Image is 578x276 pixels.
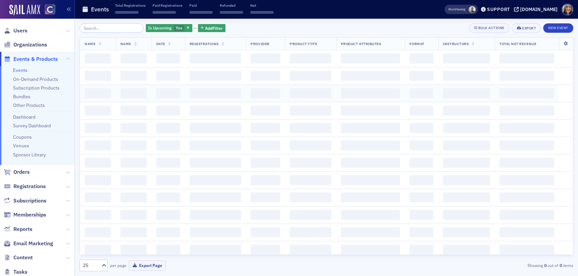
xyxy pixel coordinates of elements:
[153,3,182,8] p: Paid Registrations
[120,245,147,255] span: ‌
[499,192,554,202] span: ‌
[499,123,554,133] span: ‌
[129,260,166,271] button: Export Page
[562,4,573,15] span: Profile
[85,175,111,185] span: ‌
[558,262,563,268] strong: 0
[85,106,111,116] span: ‌
[156,227,180,237] span: ‌
[4,183,46,190] a: Registrations
[115,3,146,8] p: Total Registrations
[13,183,46,190] span: Registrations
[85,88,111,98] span: ‌
[499,71,554,81] span: ‌
[13,226,32,233] span: Reports
[290,158,331,168] span: ‌
[290,227,331,237] span: ‌
[85,123,111,133] span: ‌
[251,53,280,63] span: ‌
[9,5,40,15] a: SailAMX
[409,175,433,185] span: ‌
[290,210,331,220] span: ‌
[4,211,46,219] a: Memberships
[13,76,58,82] a: On-Demand Products
[290,175,331,185] span: ‌
[4,41,47,48] a: Organizations
[543,262,548,268] strong: 0
[341,245,400,255] span: ‌
[443,175,490,185] span: ‌
[443,53,490,63] span: ‌
[4,168,30,176] a: Orders
[13,168,30,176] span: Orders
[13,94,30,100] a: Bundles
[499,106,554,116] span: ‌
[115,11,138,14] span: ‌
[13,143,29,149] a: Venues
[520,6,558,12] div: [DOMAIN_NAME]
[13,41,47,48] span: Organizations
[4,240,53,247] a: Email Marketing
[4,254,33,261] a: Content
[85,71,111,81] span: ‌
[13,268,27,276] span: Tasks
[251,41,269,46] span: Provider
[146,24,192,32] div: Yes
[290,71,331,81] span: ‌
[190,123,242,133] span: ‌
[156,106,180,116] span: ‌
[443,71,490,81] span: ‌
[110,262,126,268] label: per page
[190,41,219,46] span: Registrations
[13,55,58,63] span: Events & Products
[290,41,317,46] span: Product Type
[85,227,111,237] span: ‌
[341,71,400,81] span: ‌
[13,134,32,140] a: Coupons
[220,3,243,8] p: Refunded
[85,158,111,168] span: ‌
[251,175,280,185] span: ‌
[443,41,469,46] span: Instructors
[120,227,147,237] span: ‌
[499,175,554,185] span: ‌
[409,245,433,255] span: ‌
[409,88,433,98] span: ‌
[85,140,111,150] span: ‌
[409,158,433,168] span: ‌
[469,6,476,13] span: Derrol Moorhead
[13,211,46,219] span: Memberships
[120,158,147,168] span: ‌
[290,88,331,98] span: ‌
[251,158,280,168] span: ‌
[250,11,274,14] span: ‌
[156,88,180,98] span: ‌
[13,254,33,261] span: Content
[341,227,400,237] span: ‌
[443,192,490,202] span: ‌
[409,227,433,237] span: ‌
[190,140,242,150] span: ‌
[443,227,490,237] span: ‌
[499,140,554,150] span: ‌
[156,245,180,255] span: ‌
[45,4,55,15] img: SailAMX
[4,197,46,204] a: Subscriptions
[409,106,433,116] span: ‌
[469,23,509,33] button: Bulk Actions
[251,192,280,202] span: ‌
[85,41,95,46] span: Name
[120,88,147,98] span: ‌
[478,26,504,30] div: Bulk Actions
[290,140,331,150] span: ‌
[499,158,554,168] span: ‌
[443,140,490,150] span: ‌
[190,210,242,220] span: ‌
[443,106,490,116] span: ‌
[120,210,147,220] span: ‌
[190,227,242,237] span: ‌
[499,41,536,46] span: Total Net Revenue
[156,53,180,63] span: ‌
[13,27,27,34] span: Users
[13,114,35,120] a: Dashboard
